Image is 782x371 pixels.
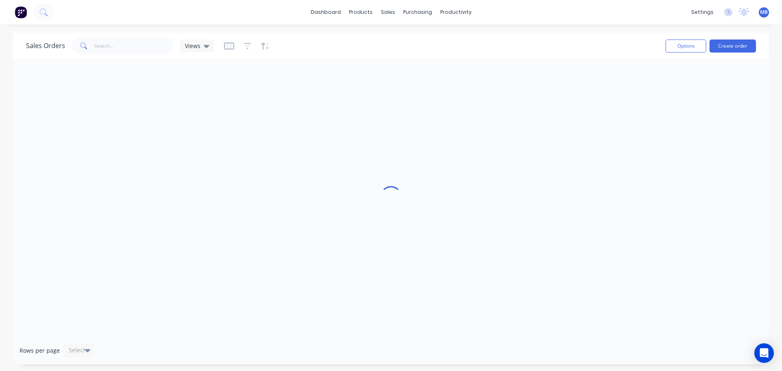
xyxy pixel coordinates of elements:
[69,346,90,354] div: Select...
[377,6,399,18] div: sales
[687,6,718,18] div: settings
[345,6,377,18] div: products
[754,343,774,363] div: Open Intercom Messenger
[436,6,476,18] div: productivity
[666,40,706,53] button: Options
[94,38,174,54] input: Search...
[26,42,65,50] h1: Sales Orders
[20,347,60,355] span: Rows per page
[15,6,27,18] img: Factory
[399,6,436,18] div: purchasing
[710,40,756,53] button: Create order
[185,42,200,50] span: Views
[760,9,768,16] span: MB
[307,6,345,18] a: dashboard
